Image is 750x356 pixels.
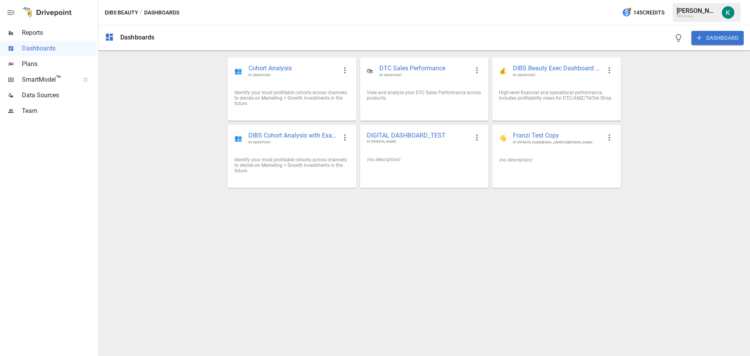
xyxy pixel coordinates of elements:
[248,140,337,145] span: BY DRIVEPOINT
[633,8,664,18] span: 145 Credits
[513,140,601,145] span: BY [PERSON_NAME][EMAIL_ADDRESS][DOMAIN_NAME]
[379,64,469,73] span: DTC Sales Performance
[367,157,482,162] div: (no description)
[367,131,469,140] span: DIGITAL DASHBOARD_TEST
[367,140,469,144] span: BY [PERSON_NAME]
[22,59,96,69] span: Plans
[22,28,96,38] span: Reports
[22,75,75,84] span: SmartModel
[677,14,717,18] div: DIBS Beauty
[499,67,507,75] div: 💰
[234,67,242,75] div: 👥
[248,73,337,77] span: BY DRIVEPOINT
[717,2,739,23] button: Katherine Rose
[105,8,138,18] button: DIBS Beauty
[379,73,469,77] span: BY DRIVEPOINT
[234,134,242,142] div: 👥
[499,90,614,101] div: High-level financial and operational performance. Includes profitability views for DTC/AMZ/TikTok...
[248,131,337,140] span: DIBS Cohort Analysis with Examples for Insights
[513,64,601,73] span: DIBS Beauty Exec Dashboard 📊
[722,6,734,19] img: Katherine Rose
[22,91,96,100] span: Data Sources
[513,131,601,140] span: Franzi Test Copy
[367,90,482,101] div: View and analyze your DTC Sales Performance across products.
[513,73,601,77] span: BY DRIVEPOINT
[367,67,373,75] div: 🛍
[140,8,143,18] div: /
[234,157,349,174] div: Identify your most profitable cohorts across channels to decide on Marketing + Growth investments...
[120,34,155,41] div: Dashboards
[499,134,507,142] div: 👋
[677,7,717,14] div: [PERSON_NAME]
[619,5,668,20] button: 145Credits
[56,74,61,84] span: ™
[234,90,349,106] div: Identify your most profitable cohorts across channels to decide on Marketing + Growth investments...
[499,157,614,163] div: (no description)
[22,44,96,53] span: Dashboards
[691,31,744,45] button: DASHBOARD
[22,106,96,116] span: Team
[248,64,337,73] span: Cohort Analysis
